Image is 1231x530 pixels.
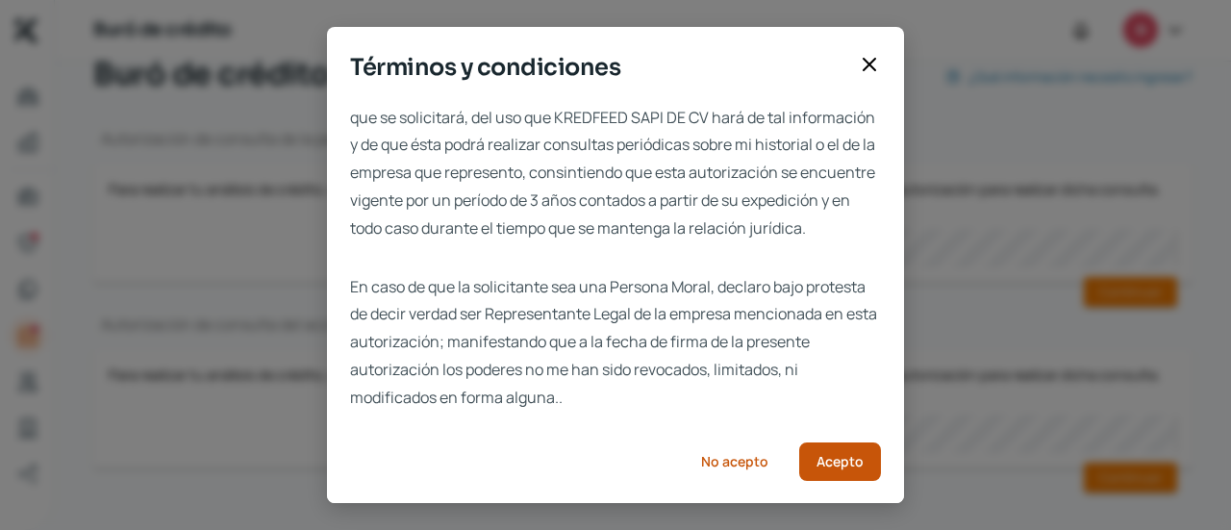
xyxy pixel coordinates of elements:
button: Acepto [799,442,881,481]
span: Así mismo, declaro que conozco la naturaleza y alcance de la información que se solicitará, del u... [350,76,881,242]
span: Acepto [816,455,864,468]
span: En caso de que la solicitante sea una Persona Moral, declaro bajo protesta de decir verdad ser Re... [350,273,881,412]
span: No acepto [701,455,768,468]
span: Términos y condiciones [350,50,850,85]
button: No acepto [686,442,784,481]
